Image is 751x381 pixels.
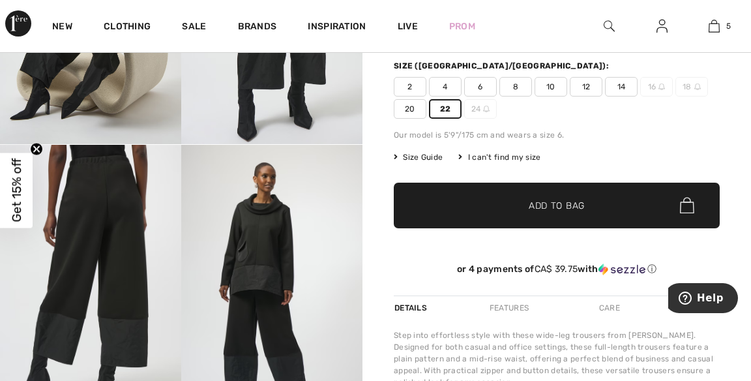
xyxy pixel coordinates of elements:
[535,77,567,97] span: 10
[394,60,611,72] div: Size ([GEOGRAPHIC_DATA]/[GEOGRAPHIC_DATA]):
[694,84,701,90] img: ring-m.svg
[598,264,645,275] img: Sezzle
[398,20,418,33] a: Live
[5,10,31,37] img: 1ère Avenue
[182,21,206,35] a: Sale
[535,264,578,275] span: CA$ 39.75
[394,99,426,119] span: 20
[675,77,708,97] span: 18
[605,77,638,97] span: 14
[588,296,631,320] div: Care
[30,143,43,156] button: Close teaser
[104,21,151,35] a: Clothing
[394,183,720,228] button: Add to Bag
[656,18,668,34] img: My Info
[646,18,678,35] a: Sign In
[658,84,665,90] img: ring-m.svg
[680,197,694,214] img: Bag.svg
[458,151,540,163] div: I can't find my size
[429,99,462,119] span: 22
[52,21,72,35] a: New
[570,77,602,97] span: 12
[394,77,426,97] span: 2
[449,20,475,33] a: Prom
[238,21,277,35] a: Brands
[499,77,532,97] span: 8
[308,21,366,35] span: Inspiration
[429,77,462,97] span: 4
[9,159,24,222] span: Get 15% off
[464,77,497,97] span: 6
[529,198,585,212] span: Add to Bag
[483,106,490,112] img: ring-m.svg
[464,99,497,119] span: 24
[709,18,720,34] img: My Bag
[726,20,731,32] span: 5
[394,264,720,275] div: or 4 payments of with
[604,18,615,34] img: search the website
[394,296,430,320] div: Details
[688,18,740,34] a: 5
[394,151,443,163] span: Size Guide
[394,129,720,141] div: Our model is 5'9"/175 cm and wears a size 6.
[479,296,540,320] div: Features
[394,264,720,280] div: or 4 payments ofCA$ 39.75withSezzle Click to learn more about Sezzle
[640,77,673,97] span: 16
[668,283,738,316] iframe: Opens a widget where you can find more information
